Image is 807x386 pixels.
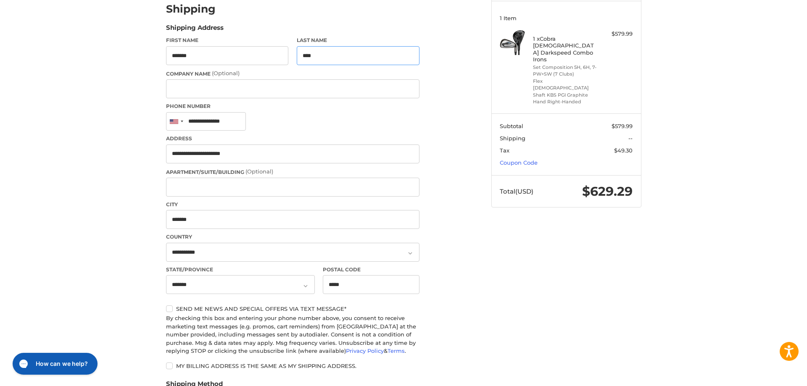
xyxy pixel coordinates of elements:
[166,37,289,44] label: First Name
[166,23,224,37] legend: Shipping Address
[500,147,509,154] span: Tax
[8,350,100,378] iframe: Gorgias live chat messenger
[599,30,633,38] div: $579.99
[166,362,419,369] label: My billing address is the same as my shipping address.
[323,266,419,273] label: Postal Code
[533,92,597,99] li: Shaft KBS PGI Graphite
[166,102,419,110] label: Phone Number
[500,15,633,21] h3: 1 Item
[612,123,633,129] span: $579.99
[166,266,315,273] label: State/Province
[533,78,597,92] li: Flex [DEMOGRAPHIC_DATA]
[166,3,216,16] h2: Shipping
[166,233,419,241] label: Country
[166,113,186,131] div: United States: +1
[166,168,419,176] label: Apartment/Suite/Building
[346,347,384,354] a: Privacy Policy
[614,147,633,154] span: $49.30
[500,187,533,195] span: Total (USD)
[166,135,419,142] label: Address
[533,35,597,63] h4: 1 x Cobra [DEMOGRAPHIC_DATA] Darkspeed Combo Irons
[500,123,523,129] span: Subtotal
[582,184,633,199] span: $629.29
[166,305,419,312] label: Send me news and special offers via text message*
[500,135,525,142] span: Shipping
[212,70,240,76] small: (Optional)
[738,363,807,386] iframe: Google Customer Reviews
[533,64,597,78] li: Set Composition 5H, 6H, 7-PW+SW (7 Clubs)
[500,159,538,166] a: Coupon Code
[297,37,419,44] label: Last Name
[166,314,419,355] div: By checking this box and entering your phone number above, you consent to receive marketing text ...
[628,135,633,142] span: --
[388,347,405,354] a: Terms
[245,168,273,175] small: (Optional)
[166,69,419,78] label: Company Name
[533,98,597,105] li: Hand Right-Handed
[166,201,419,208] label: City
